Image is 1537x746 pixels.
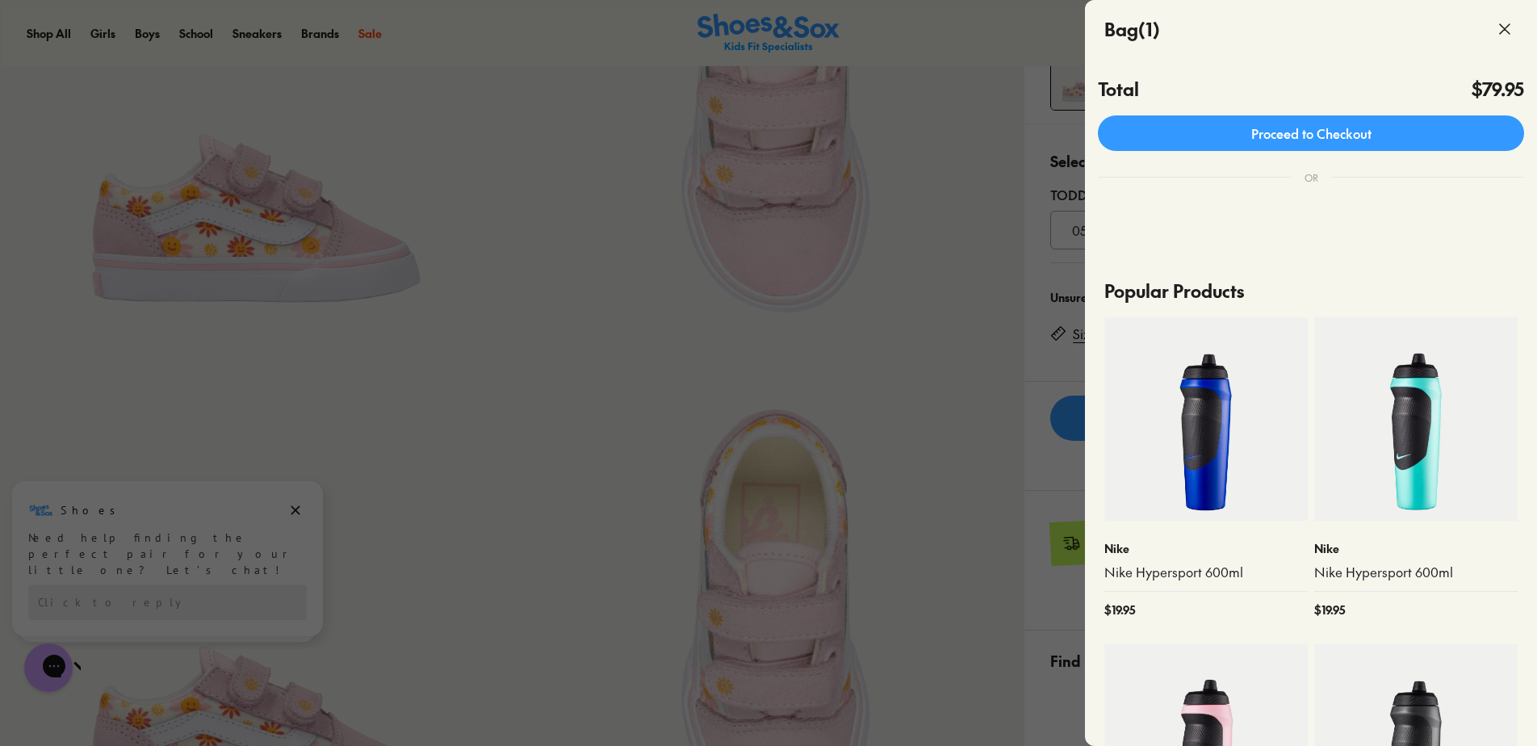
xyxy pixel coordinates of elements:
[28,148,307,183] div: Reply to the campaigns
[61,65,124,82] h3: Shoes
[1104,16,1160,43] h4: Bag ( 1 )
[1314,601,1345,618] span: $ 19.95
[28,93,307,141] div: Need help finding the perfect pair for your little one? Let’s chat!
[12,61,323,141] div: Message from Shoes. Need help finding the perfect pair for your little one? Let’s chat!
[1104,601,1135,618] span: $ 19.95
[1098,115,1524,151] a: Proceed to Checkout
[8,6,57,54] button: Gorgias live chat
[12,44,323,199] div: Campaign message
[1104,540,1308,557] p: Nike
[1104,564,1308,581] a: Nike Hypersport 600ml
[284,62,307,85] button: Dismiss campaign
[1472,76,1524,103] h4: $79.95
[1098,217,1524,261] iframe: PayPal-paypal
[1104,265,1518,317] p: Popular Products
[1292,157,1331,198] div: OR
[1314,564,1518,581] a: Nike Hypersport 600ml
[1314,540,1518,557] p: Nike
[1098,76,1139,103] h4: Total
[28,61,54,86] img: Shoes logo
